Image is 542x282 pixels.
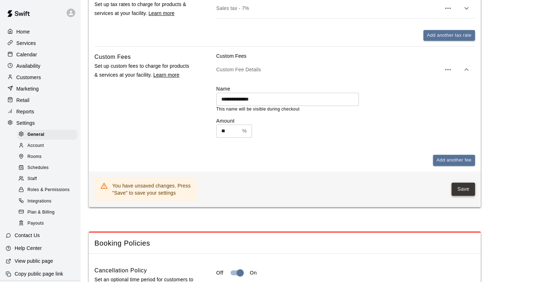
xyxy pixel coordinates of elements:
h6: Custom Fees [94,52,131,62]
div: Roles & Permissions [17,185,77,195]
div: Schedules [17,163,77,173]
span: Booking Policies [94,239,475,248]
a: Calendar [6,49,74,60]
a: Customers [6,72,74,83]
p: Set up custom fees to charge for products & services at your facility. [94,62,193,80]
a: Home [6,26,74,37]
span: General [27,131,45,138]
a: Payouts [17,218,80,229]
span: Integrations [27,198,52,205]
a: Roles & Permissions [17,185,80,196]
div: Custom Fee Details [216,60,475,80]
h6: Cancellation Policy [94,266,147,275]
p: Contact Us [15,232,40,239]
span: Staff [27,175,37,183]
p: Availability [16,62,41,70]
p: Settings [16,119,35,127]
p: On [250,269,257,277]
p: View public page [15,257,53,265]
p: Calendar [16,51,37,58]
p: Copy public page link [15,270,63,277]
p: Custom Fee Details [216,66,441,73]
p: Services [16,40,36,47]
div: General [17,130,77,140]
p: Help Center [15,245,42,252]
div: Integrations [17,196,77,206]
button: Save [451,183,475,196]
div: You have unsaved changes. Press "Save" to save your settings [112,179,192,199]
p: Custom Fees [216,52,475,60]
button: Add another fee [433,155,475,166]
p: Home [16,28,30,35]
div: Staff [17,174,77,184]
p: Off [216,269,223,277]
p: Marketing [16,85,39,92]
a: Account [17,140,80,151]
p: Sales tax - 7% [216,5,441,12]
a: Settings [6,118,74,128]
span: Rooms [27,153,42,160]
span: Account [27,142,44,149]
a: Plan & Billing [17,207,80,218]
span: Payouts [27,220,44,227]
span: This name will be visible during checkout [216,106,475,113]
p: % [242,127,247,135]
a: Learn more [153,72,179,78]
p: Retail [16,97,30,104]
p: Reports [16,108,34,115]
label: Amount [216,117,475,124]
a: Rooms [17,152,80,163]
a: General [17,129,80,140]
a: Availability [6,61,74,71]
div: Plan & Billing [17,207,77,217]
a: Learn more [149,10,175,16]
span: Schedules [27,164,49,171]
div: Account [17,141,77,151]
span: Plan & Billing [27,209,55,216]
a: Services [6,38,74,48]
a: Integrations [17,196,80,207]
div: Rooms [17,152,77,162]
p: Customers [16,74,41,81]
div: Payouts [17,219,77,229]
a: Marketing [6,83,74,94]
a: Retail [6,95,74,106]
span: Roles & Permissions [27,186,69,194]
a: Reports [6,106,74,117]
a: Schedules [17,163,80,174]
label: Name [216,85,475,92]
a: Staff [17,174,80,185]
button: Add another tax rate [423,30,475,41]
